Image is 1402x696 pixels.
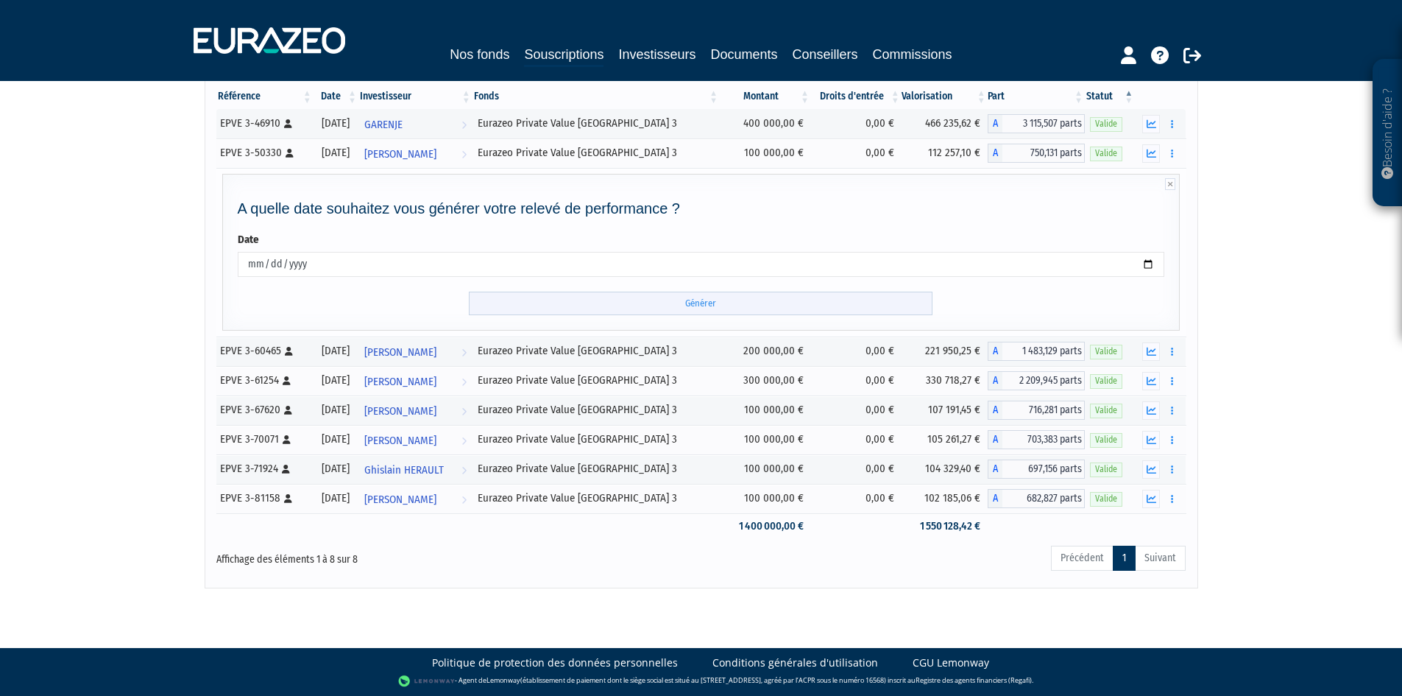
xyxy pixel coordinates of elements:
[1379,67,1396,200] p: Besoin d'aide ?
[364,486,436,513] span: [PERSON_NAME]
[1002,371,1085,390] span: 2 209,945 parts
[720,109,811,138] td: 400 000,00 €
[478,145,715,161] div: Eurazeo Private Value [GEOGRAPHIC_DATA] 3
[238,232,259,247] label: Date
[284,406,292,415] i: [Français] Personne physique
[461,111,467,138] i: Voir l'investisseur
[284,119,292,128] i: [Français] Personne physique
[472,84,720,109] th: Fonds: activer pour trier la colonne par ordre croissant
[220,461,308,477] div: EPVE 3-71924
[988,371,1002,390] span: A
[469,292,932,316] input: Générer
[916,675,1032,685] a: Registre des agents financiers (Regafi)
[1090,492,1122,506] span: Valide
[1002,430,1085,449] span: 703,383 parts
[811,396,902,425] td: 0,00 €
[1085,84,1135,109] th: Statut : activer pour trier la colonne par ordre d&eacute;croissant
[873,44,952,65] a: Commissions
[902,84,988,109] th: Valorisation: activer pour trier la colonne par ordre croissant
[478,461,715,477] div: Eurazeo Private Value [GEOGRAPHIC_DATA] 3
[461,457,467,484] i: Voir l'investisseur
[988,430,1002,449] span: A
[478,432,715,447] div: Eurazeo Private Value [GEOGRAPHIC_DATA] 3
[988,144,1085,163] div: A - Eurazeo Private Value Europe 3
[358,109,472,138] a: GARENJE
[283,435,291,444] i: [Français] Personne physique
[913,655,989,670] a: CGU Lemonway
[988,84,1085,109] th: Part: activer pour trier la colonne par ordre croissant
[319,432,353,447] div: [DATE]
[811,138,902,168] td: 0,00 €
[902,396,988,425] td: 107 191,45 €
[358,484,472,513] a: [PERSON_NAME]
[720,337,811,366] td: 200 000,00 €
[15,674,1387,689] div: - Agent de (établissement de paiement dont le siège social est situé au [STREET_ADDRESS], agréé p...
[988,489,1085,508] div: A - Eurazeo Private Value Europe 3
[711,44,778,65] a: Documents
[720,513,811,539] td: 1 400 000,00 €
[478,373,715,388] div: Eurazeo Private Value [GEOGRAPHIC_DATA] 3
[358,337,472,366] a: [PERSON_NAME]
[1090,463,1122,477] span: Valide
[364,111,403,138] span: GARENJE
[358,425,472,454] a: [PERSON_NAME]
[314,84,358,109] th: Date: activer pour trier la colonne par ordre croissant
[988,489,1002,508] span: A
[902,366,988,396] td: 330 718,27 €
[461,141,467,168] i: Voir l'investisseur
[364,398,436,425] span: [PERSON_NAME]
[364,368,436,396] span: [PERSON_NAME]
[720,484,811,513] td: 100 000,00 €
[1002,114,1085,133] span: 3 115,507 parts
[364,141,436,168] span: [PERSON_NAME]
[902,109,988,138] td: 466 235,62 €
[450,44,509,65] a: Nos fonds
[618,44,695,65] a: Investisseurs
[319,402,353,418] div: [DATE]
[478,116,715,131] div: Eurazeo Private Value [GEOGRAPHIC_DATA] 3
[1090,404,1122,418] span: Valide
[1002,342,1085,361] span: 1 483,129 parts
[902,337,988,366] td: 221 950,25 €
[988,114,1085,133] div: A - Eurazeo Private Value Europe 3
[358,366,472,396] a: [PERSON_NAME]
[194,27,345,54] img: 1732889491-logotype_eurazeo_blanc_rvb.png
[1090,117,1122,131] span: Valide
[220,343,308,359] div: EPVE 3-60465
[220,373,308,388] div: EPVE 3-61254
[319,461,353,477] div: [DATE]
[319,491,353,506] div: [DATE]
[364,339,436,366] span: [PERSON_NAME]
[216,84,314,109] th: Référence : activer pour trier la colonne par ordre croissant
[319,373,353,388] div: [DATE]
[811,484,902,513] td: 0,00 €
[902,484,988,513] td: 102 185,06 €
[902,454,988,484] td: 104 329,40 €
[461,368,467,396] i: Voir l'investisseur
[720,454,811,484] td: 100 000,00 €
[902,138,988,168] td: 112 257,10 €
[220,402,308,418] div: EPVE 3-67620
[319,145,353,161] div: [DATE]
[720,84,811,109] th: Montant: activer pour trier la colonne par ordre croissant
[793,44,858,65] a: Conseillers
[1090,374,1122,388] span: Valide
[461,427,467,454] i: Voir l'investisseur
[283,376,291,385] i: [Français] Personne physique
[988,114,1002,133] span: A
[811,425,902,454] td: 0,00 €
[988,371,1085,390] div: A - Eurazeo Private Value Europe 3
[432,655,678,670] a: Politique de protection des données personnelles
[398,674,455,689] img: logo-lemonway.png
[220,116,308,131] div: EPVE 3-46910
[478,491,715,506] div: Eurazeo Private Value [GEOGRAPHIC_DATA] 3
[988,401,1002,420] span: A
[720,366,811,396] td: 300 000,00 €
[286,149,294,158] i: [Français] Personne physique
[720,138,811,168] td: 100 000,00 €
[216,544,608,568] div: Affichage des éléments 1 à 8 sur 8
[364,427,436,454] span: [PERSON_NAME]
[902,513,988,539] td: 1 550 128,42 €
[461,398,467,425] i: Voir l'investisseur
[811,454,902,484] td: 0,00 €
